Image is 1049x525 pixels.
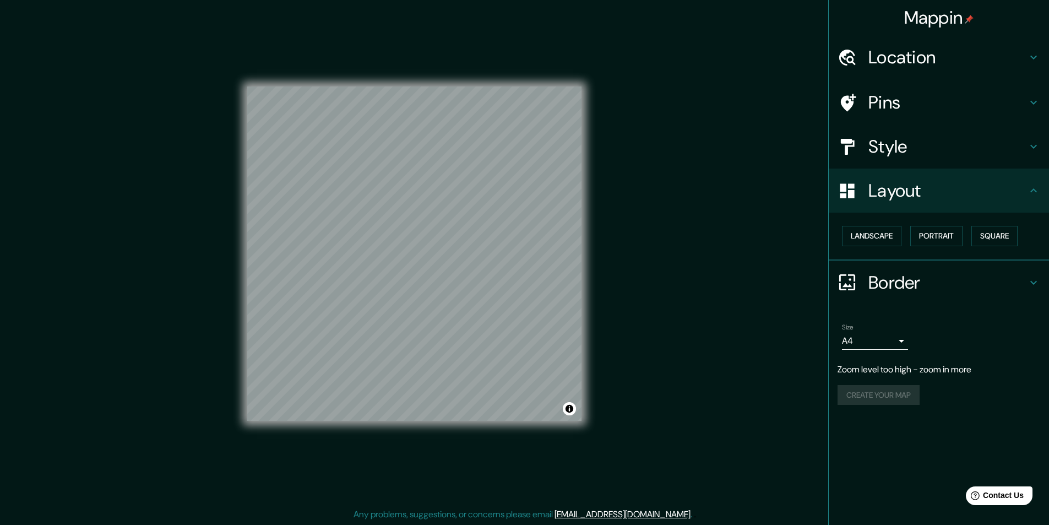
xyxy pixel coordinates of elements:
canvas: Map [247,86,581,421]
button: Square [971,226,1018,246]
p: Zoom level too high - zoom in more [838,363,1040,376]
button: Toggle attribution [563,402,576,415]
div: . [694,508,696,521]
h4: Pins [868,91,1027,113]
div: Style [829,125,1049,169]
button: Portrait [910,226,963,246]
h4: Layout [868,180,1027,202]
a: [EMAIL_ADDRESS][DOMAIN_NAME] [555,508,691,520]
h4: Location [868,46,1027,68]
button: Landscape [842,226,901,246]
img: pin-icon.png [965,15,974,24]
iframe: Help widget launcher [951,482,1037,513]
div: . [692,508,694,521]
div: Layout [829,169,1049,213]
div: Pins [829,80,1049,125]
p: Any problems, suggestions, or concerns please email . [354,508,692,521]
h4: Style [868,136,1027,158]
h4: Mappin [904,7,974,29]
div: Location [829,35,1049,79]
div: A4 [842,332,908,350]
div: Border [829,261,1049,305]
h4: Border [868,272,1027,294]
label: Size [842,322,854,332]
